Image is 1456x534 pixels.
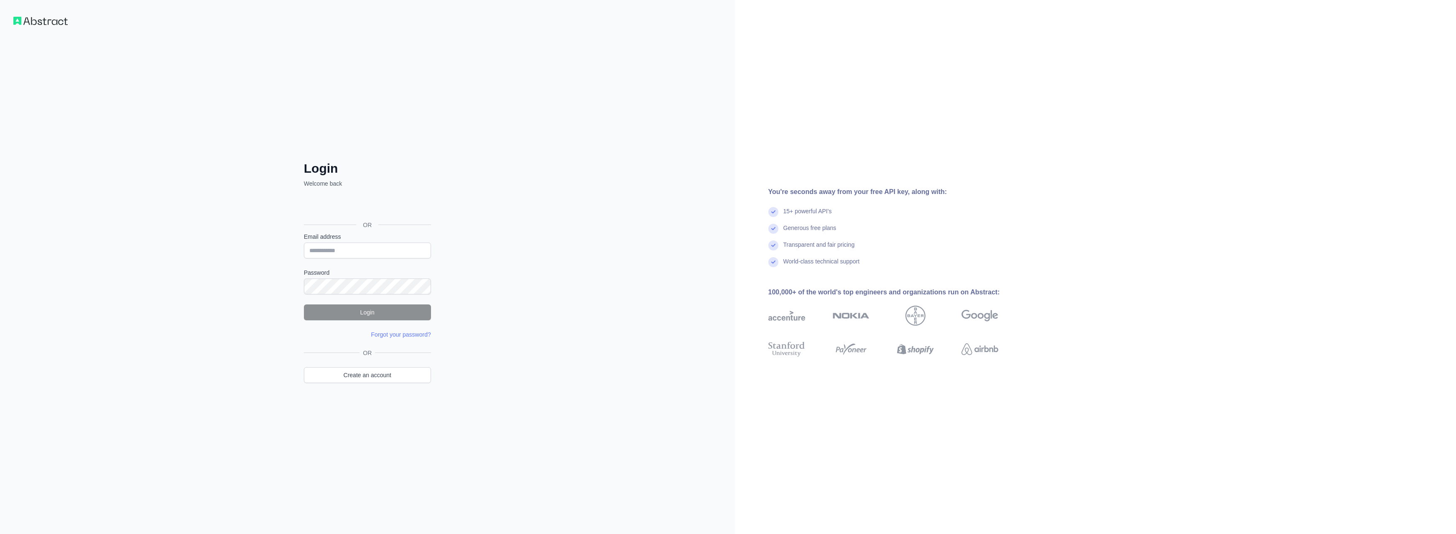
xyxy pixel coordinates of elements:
[961,306,998,326] img: google
[371,331,431,338] a: Forgot your password?
[304,161,431,176] h2: Login
[768,187,1025,197] div: You're seconds away from your free API key, along with:
[304,268,431,277] label: Password
[783,224,836,240] div: Generous free plans
[768,257,778,267] img: check mark
[961,340,998,358] img: airbnb
[783,240,855,257] div: Transparent and fair pricing
[768,224,778,234] img: check mark
[833,306,870,326] img: nokia
[13,17,68,25] img: Workflow
[768,287,1025,297] div: 100,000+ of the world's top engineers and organizations run on Abstract:
[356,221,378,229] span: OR
[897,340,934,358] img: shopify
[304,179,431,188] p: Welcome back
[768,207,778,217] img: check mark
[768,306,805,326] img: accenture
[783,257,860,274] div: World-class technical support
[304,233,431,241] label: Email address
[360,349,375,357] span: OR
[768,340,805,358] img: stanford university
[304,367,431,383] a: Create an account
[768,240,778,250] img: check mark
[300,197,433,215] iframe: Sign in with Google Button
[905,306,926,326] img: bayer
[304,304,431,320] button: Login
[783,207,832,224] div: 15+ powerful API's
[833,340,870,358] img: payoneer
